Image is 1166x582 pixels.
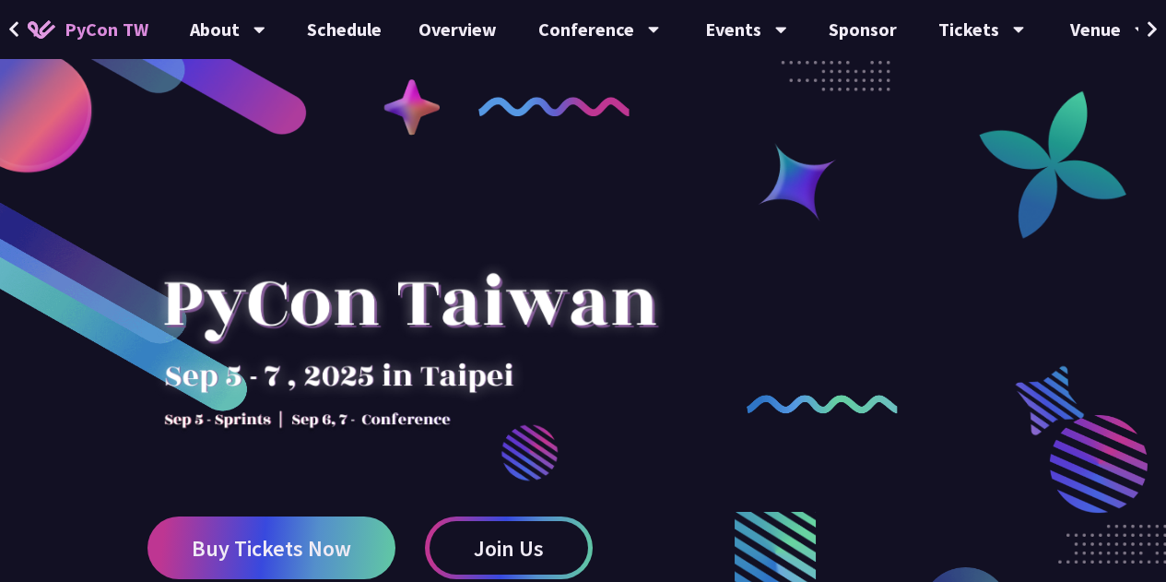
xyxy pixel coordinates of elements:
img: curly-1.ebdbada.png [478,97,630,116]
span: PyCon TW [65,16,148,43]
img: curly-2.e802c9f.png [747,395,898,414]
a: Join Us [425,517,593,579]
a: PyCon TW [9,6,167,53]
span: Buy Tickets Now [192,537,351,560]
img: Home icon of PyCon TW 2025 [28,20,55,39]
span: Join Us [474,537,544,560]
a: Buy Tickets Now [147,517,395,579]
